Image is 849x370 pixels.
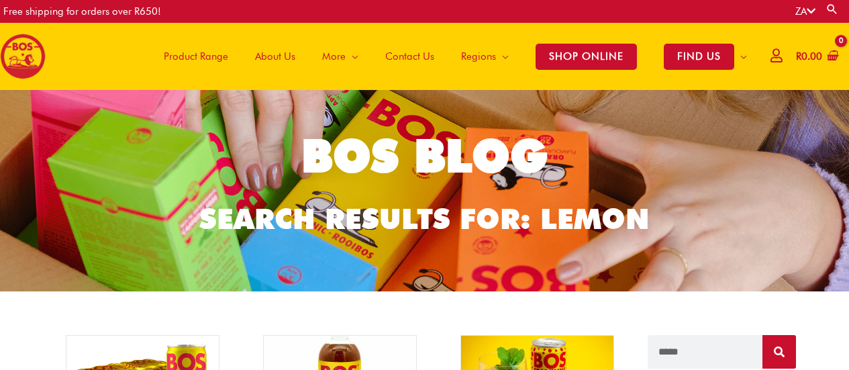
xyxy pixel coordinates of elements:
a: More [309,23,372,90]
a: Contact Us [372,23,448,90]
span: More [322,36,346,77]
a: ZA [795,5,815,17]
span: Product Range [164,36,228,77]
a: Product Range [150,23,242,90]
button: Search [762,335,796,369]
h1: BOS BLOG [56,124,793,187]
bdi: 0.00 [796,50,822,62]
a: Regions [448,23,522,90]
nav: Site Navigation [140,23,760,90]
a: About Us [242,23,309,90]
span: FIND US [664,44,734,70]
span: About Us [255,36,295,77]
span: SHOP ONLINE [536,44,637,70]
a: Search button [826,3,839,15]
span: Contact Us [385,36,434,77]
h2: Search Results for: Lemon [56,201,793,238]
span: R [796,50,801,62]
a: SHOP ONLINE [522,23,650,90]
span: Regions [461,36,496,77]
a: View Shopping Cart, empty [793,42,839,72]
